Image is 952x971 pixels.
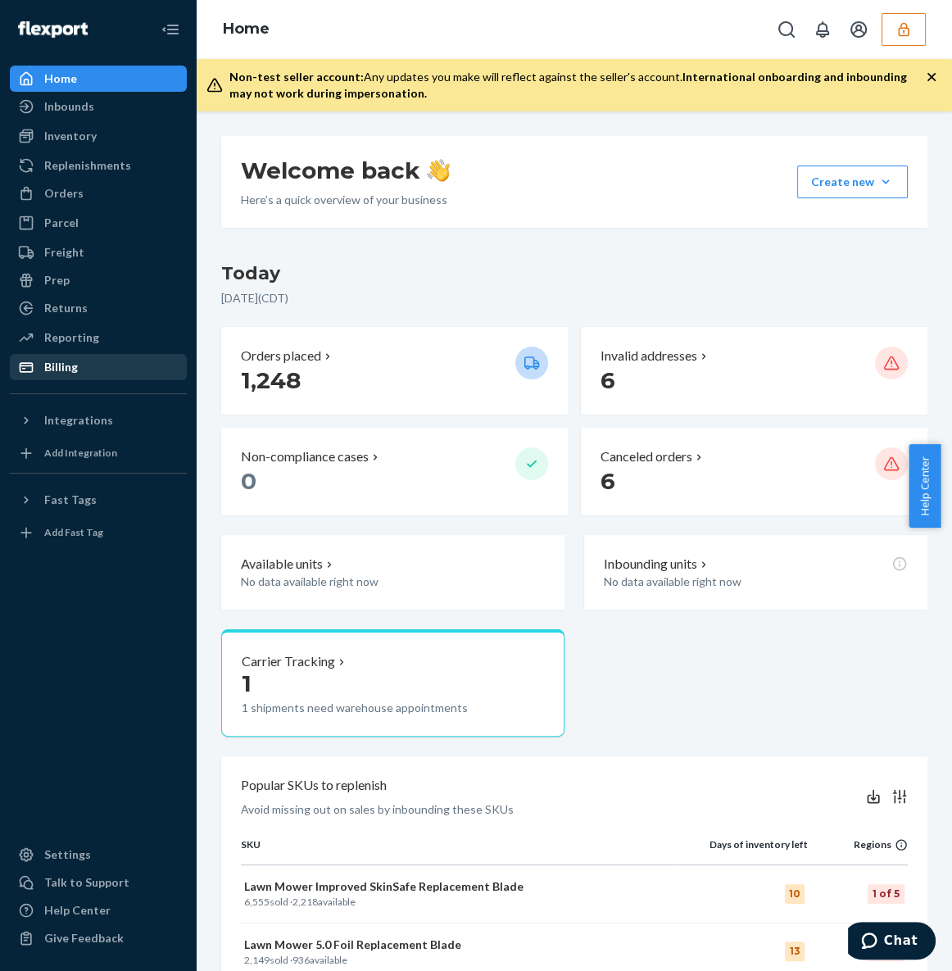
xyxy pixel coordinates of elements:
[229,69,926,102] div: Any updates you make will reflect against the seller's account.
[806,13,839,46] button: Open notifications
[10,842,187,868] a: Settings
[10,295,187,321] a: Returns
[604,555,697,574] p: Inbounding units
[241,555,323,574] p: Available units
[44,329,99,346] div: Reporting
[241,776,387,795] p: Popular SKUs to replenish
[770,13,803,46] button: Open Search Box
[10,239,187,265] a: Freight
[44,98,94,115] div: Inbounds
[241,837,674,865] th: SKU
[44,272,70,288] div: Prep
[10,66,187,92] a: Home
[221,290,927,306] p: [DATE] ( CDT )
[604,574,908,590] p: No data available right now
[842,13,875,46] button: Open account menu
[221,535,564,610] button: Available unitsNo data available right now
[797,166,908,198] button: Create new
[221,261,927,287] h3: Today
[44,244,84,261] div: Freight
[10,440,187,466] a: Add Integration
[10,93,187,120] a: Inbounds
[44,525,103,539] div: Add Fast Tag
[10,324,187,351] a: Reporting
[244,954,270,966] span: 2,149
[44,300,88,316] div: Returns
[229,70,364,84] span: Non-test seller account:
[244,937,671,953] p: Lawn Mower 5.0 Foil Replacement Blade
[581,428,927,515] button: Canceled orders 6
[292,896,318,908] span: 2,218
[44,930,124,946] div: Give Feedback
[241,192,450,208] p: Here’s a quick overview of your business
[601,447,692,466] p: Canceled orders
[44,157,131,174] div: Replenishments
[10,354,187,380] a: Billing
[868,884,904,904] div: 1 of 5
[44,70,77,87] div: Home
[241,467,256,495] span: 0
[10,180,187,206] a: Orders
[18,21,88,38] img: Flexport logo
[10,869,187,896] button: Talk to Support
[785,884,805,904] div: 10
[808,837,908,851] div: Regions
[44,215,79,231] div: Parcel
[674,837,808,865] th: Days of inventory left
[241,574,545,590] p: No data available right now
[10,210,187,236] a: Parcel
[10,123,187,149] a: Inventory
[44,902,111,919] div: Help Center
[241,347,321,365] p: Orders placed
[44,874,129,891] div: Talk to Support
[785,942,805,961] div: 13
[244,896,270,908] span: 6,555
[244,953,671,967] p: sold · available
[221,428,568,515] button: Non-compliance cases 0
[244,895,671,909] p: sold · available
[10,267,187,293] a: Prep
[601,347,697,365] p: Invalid addresses
[909,444,941,528] button: Help Center
[44,185,84,202] div: Orders
[244,878,671,895] p: Lawn Mower Improved SkinSafe Replacement Blade
[241,366,301,394] span: 1,248
[44,446,117,460] div: Add Integration
[10,897,187,923] a: Help Center
[154,13,187,46] button: Close Navigation
[241,447,369,466] p: Non-compliance cases
[848,922,936,963] iframe: Opens a widget where you can chat to one of our agents
[242,700,506,716] p: 1 shipments need warehouse appointments
[10,152,187,179] a: Replenishments
[210,6,283,53] ol: breadcrumbs
[44,359,78,375] div: Billing
[242,652,335,671] p: Carrier Tracking
[242,669,252,697] span: 1
[10,925,187,951] button: Give Feedback
[10,407,187,433] button: Integrations
[221,629,564,737] button: Carrier Tracking11 shipments need warehouse appointments
[601,467,615,495] span: 6
[10,487,187,513] button: Fast Tags
[44,412,113,429] div: Integrations
[427,159,450,182] img: hand-wave emoji
[223,20,270,38] a: Home
[44,128,97,144] div: Inventory
[241,156,450,185] h1: Welcome back
[584,535,927,610] button: Inbounding unitsNo data available right now
[10,520,187,546] a: Add Fast Tag
[581,327,927,415] button: Invalid addresses 6
[221,327,568,415] button: Orders placed 1,248
[44,492,97,508] div: Fast Tags
[292,954,310,966] span: 936
[44,846,91,863] div: Settings
[601,366,615,394] span: 6
[241,801,514,818] p: Avoid missing out on sales by inbounding these SKUs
